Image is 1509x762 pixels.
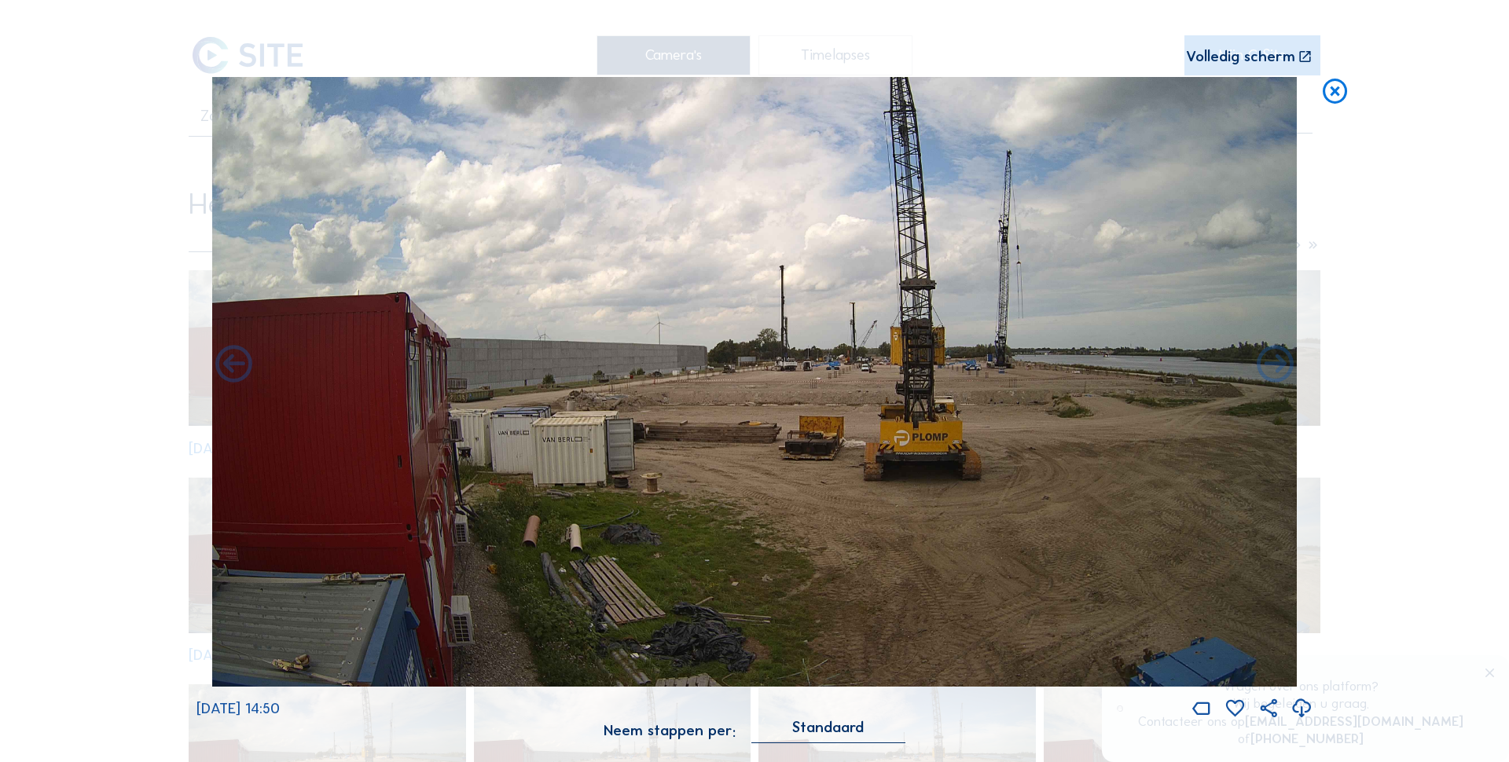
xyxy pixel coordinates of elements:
i: Forward [211,343,256,388]
i: Back [1253,343,1298,388]
div: Volledig scherm [1186,49,1295,65]
img: Image [212,77,1297,687]
div: Standaard [751,720,905,742]
div: Standaard [792,720,864,735]
div: Neem stappen per: [604,724,736,738]
span: [DATE] 14:50 [196,699,280,717]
